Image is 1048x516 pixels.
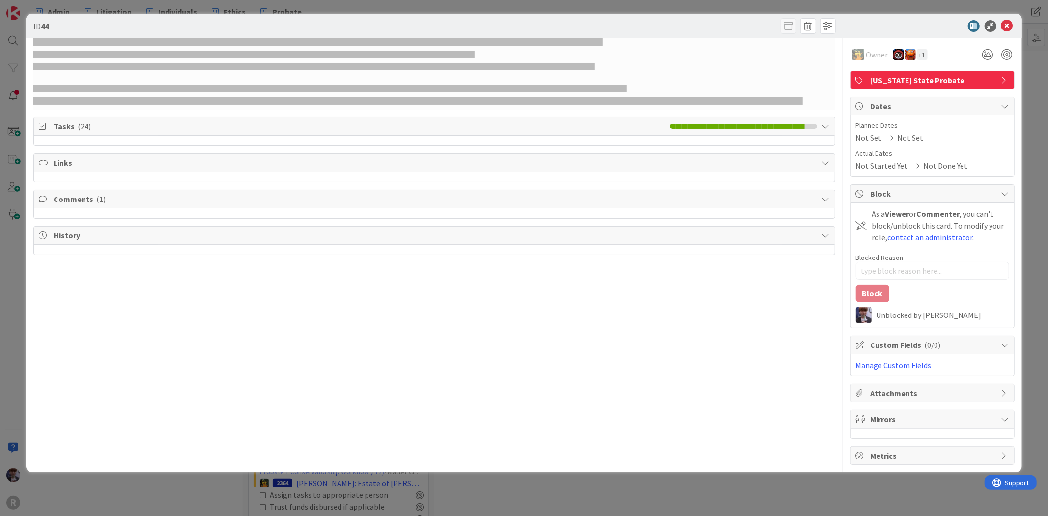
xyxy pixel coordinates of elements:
[856,148,1009,159] span: Actual Dates
[871,450,996,461] span: Metrics
[925,340,941,350] span: ( 0/0 )
[33,20,49,32] span: ID
[856,360,932,370] a: Manage Custom Fields
[856,132,882,143] span: Not Set
[78,121,91,131] span: ( 24 )
[905,49,916,60] img: KA
[898,132,924,143] span: Not Set
[54,157,817,169] span: Links
[96,194,106,204] span: ( 1 )
[41,21,49,31] b: 44
[871,387,996,399] span: Attachments
[871,188,996,200] span: Block
[54,193,817,205] span: Comments
[856,160,908,172] span: Not Started Yet
[893,49,904,60] img: JS
[866,49,888,60] span: Owner
[856,120,1009,131] span: Planned Dates
[54,120,664,132] span: Tasks
[888,232,973,242] a: contact an administrator
[917,209,960,219] b: Commenter
[871,413,996,425] span: Mirrors
[871,339,996,351] span: Custom Fields
[917,49,928,60] div: + 1
[54,229,817,241] span: History
[856,285,889,302] button: Block
[872,208,1009,243] div: As a or , you can't block/unblock this card. To modify your role, .
[21,1,45,13] span: Support
[871,74,996,86] span: [US_STATE] State Probate
[852,49,864,60] img: MR
[871,100,996,112] span: Dates
[924,160,968,172] span: Not Done Yet
[856,307,872,323] img: ML
[856,253,904,262] label: Blocked Reason
[877,311,1009,319] div: Unblocked by [PERSON_NAME]
[885,209,909,219] b: Viewer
